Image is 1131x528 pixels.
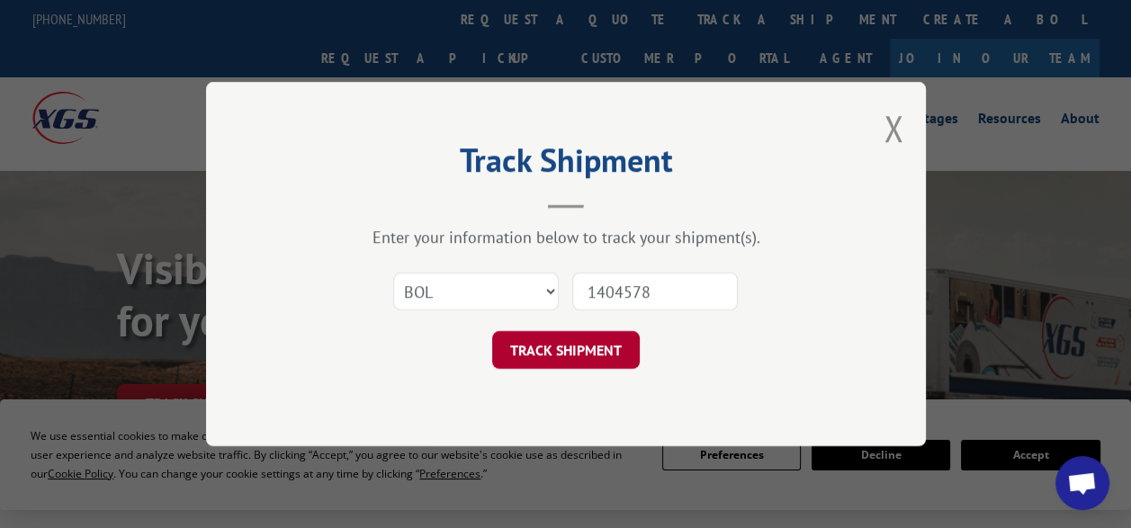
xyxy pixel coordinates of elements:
input: Number(s) [572,273,738,310]
button: Close modal [884,104,903,152]
div: Enter your information below to track your shipment(s). [296,227,836,247]
button: TRACK SHIPMENT [492,331,640,369]
div: Open chat [1055,456,1109,510]
h2: Track Shipment [296,148,836,182]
